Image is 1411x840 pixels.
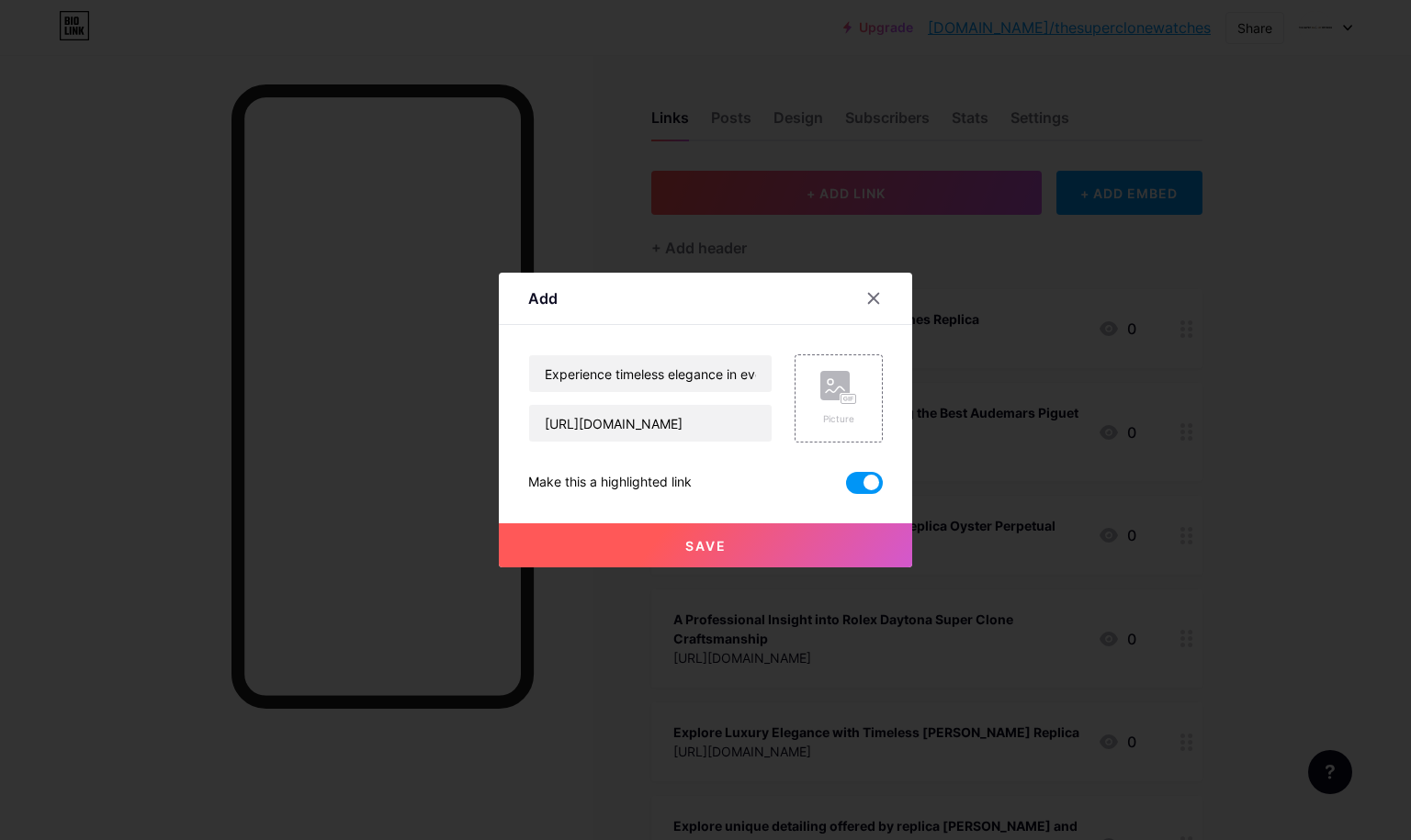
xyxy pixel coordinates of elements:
button: Save [499,523,912,567]
input: Title [529,355,772,392]
div: Make this a highlighted link [528,472,692,494]
div: Add [528,287,558,309]
span: Save [685,538,727,554]
input: URL [529,405,772,442]
div: Picture [820,412,857,426]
